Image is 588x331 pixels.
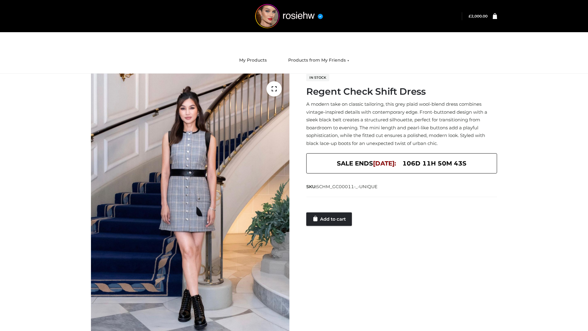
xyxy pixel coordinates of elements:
bdi: 2,000.00 [469,14,488,18]
a: £2,000.00 [469,14,488,18]
a: Products from My Friends [284,54,354,67]
span: SCHM_GC00011-_-UNIQUE [316,184,378,189]
div: SALE ENDS [306,153,497,173]
span: In stock [306,74,329,81]
span: £ [469,14,471,18]
span: [DATE]: [373,160,396,167]
p: A modern take on classic tailoring, this grey plaid wool-blend dress combines vintage-inspired de... [306,100,497,147]
h1: Regent Check Shift Dress [306,86,497,97]
img: rosiehw [243,4,335,28]
a: My Products [235,54,271,67]
span: 106d 11h 50m 43s [402,158,466,169]
span: SKU: [306,183,378,190]
a: Add to cart [306,212,352,226]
